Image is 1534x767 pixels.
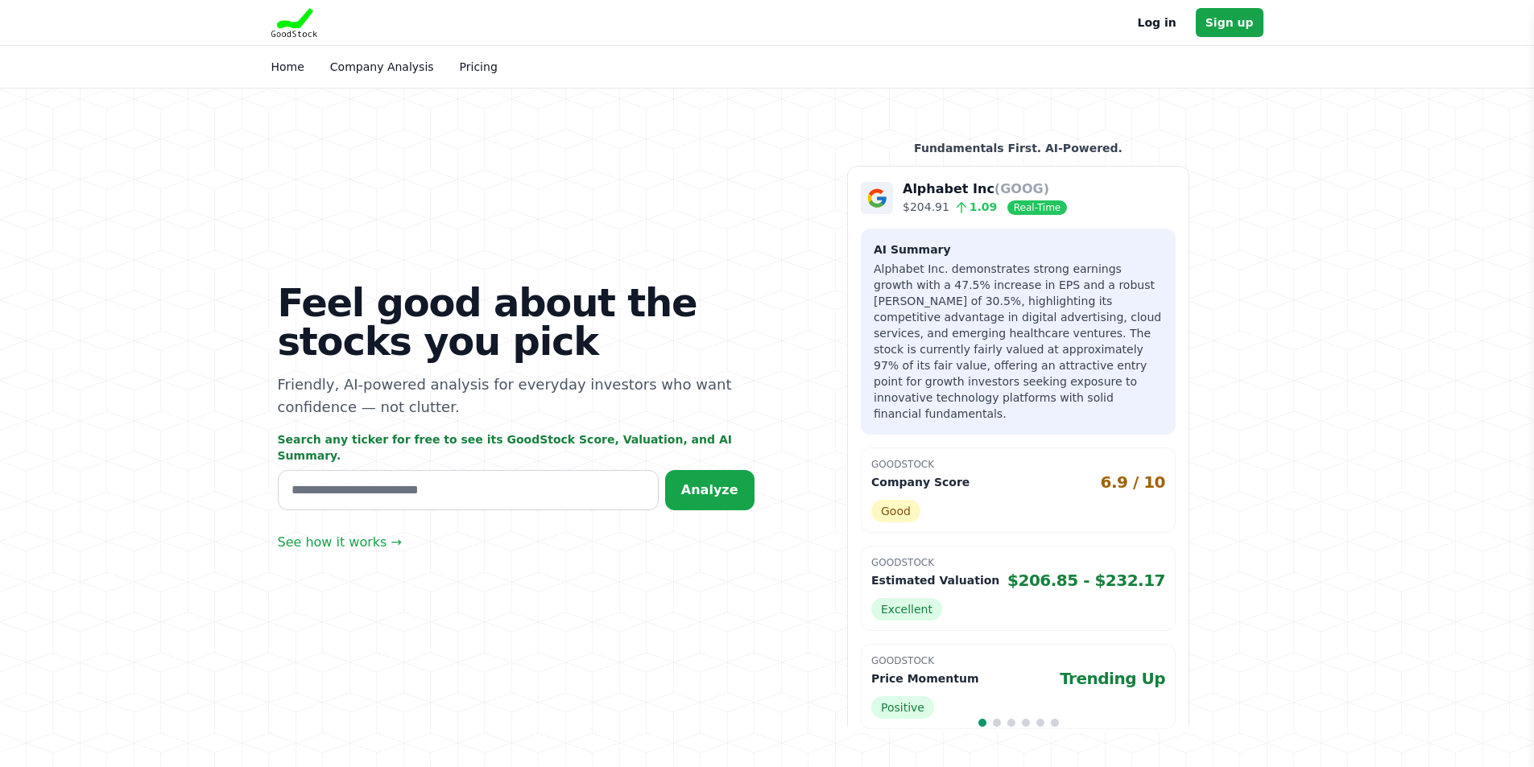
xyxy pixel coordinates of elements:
[460,60,498,73] a: Pricing
[1036,719,1044,727] span: Go to slide 5
[681,482,738,497] span: Analyze
[903,179,1067,199] p: Alphabet Inc
[278,373,755,419] p: Friendly, AI-powered analysis for everyday investors who want confidence — not clutter.
[871,598,942,621] span: Excellent
[871,500,920,522] span: Good
[278,431,755,464] p: Search any ticker for free to see its GoodStock Score, Valuation, and AI Summary.
[1196,8,1263,37] a: Sign up
[1022,719,1030,727] span: Go to slide 4
[871,474,970,490] p: Company Score
[871,572,999,588] p: Estimated Valuation
[874,261,1163,422] p: Alphabet Inc. demonstrates strong earnings growth with a 47.5% increase in EPS and a robust [PERS...
[271,60,304,73] a: Home
[847,166,1189,749] a: Company Logo Alphabet Inc(GOOG) $204.91 1.09 Real-Time AI Summary Alphabet Inc. demonstrates stro...
[278,533,402,552] a: See how it works →
[278,283,755,361] h1: Feel good about the stocks you pick
[847,140,1189,156] p: Fundamentals First. AI-Powered.
[978,719,986,727] span: Go to slide 1
[1051,719,1059,727] span: Go to slide 6
[949,200,997,213] span: 1.09
[1060,667,1165,690] span: Trending Up
[874,241,1163,258] h3: AI Summary
[1007,719,1015,727] span: Go to slide 3
[903,199,1067,216] p: $204.91
[871,458,1165,471] p: GoodStock
[1007,200,1067,215] span: Real-Time
[665,470,755,510] button: Analyze
[871,670,978,687] p: Price Momentum
[1138,13,1176,32] a: Log in
[847,166,1189,749] div: 1 / 6
[271,8,318,37] img: Goodstock Logo
[871,696,934,719] span: Positive
[861,182,893,214] img: Company Logo
[330,60,434,73] a: Company Analysis
[1007,569,1165,592] span: $206.85 - $232.17
[871,556,1165,569] p: GoodStock
[994,181,1049,196] span: (GOOG)
[993,719,1001,727] span: Go to slide 2
[1101,471,1166,493] span: 6.9 / 10
[871,654,1165,667] p: GoodStock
